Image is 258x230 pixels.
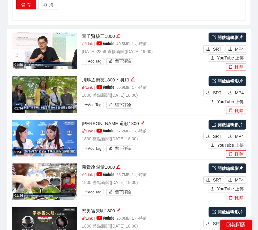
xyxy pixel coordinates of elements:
[226,194,246,201] button: delete刪除
[228,47,232,52] span: download
[235,177,244,183] span: MP4
[203,176,224,184] button: downloadSRT
[212,123,216,127] span: export
[116,208,121,213] span: edit
[82,173,93,177] a: linkLink
[82,216,93,221] a: linkLink
[206,47,210,52] span: download
[226,63,246,70] button: delete刪除
[228,134,232,139] span: download
[96,216,114,220] img: yt_logo_rgb_light.a676ea31.png
[208,98,246,105] button: uploadYouTube 上傳
[217,55,244,61] span: YouTube 上傳
[228,152,233,157] span: delete
[12,76,77,113] img: fb5c8e6b-03a5-404d-a89c-92c10e9ddd0d.jpg
[12,120,77,156] img: 418b2971-21ee-42a4-83a0-d05f9bc9b0a3.jpg
[13,193,24,198] div: 01:34
[82,135,202,142] p: 1800 整點新聞 ( [DATE] 18:00 )
[116,164,121,169] span: edit
[213,220,221,227] span: SRT
[109,59,113,64] span: edit
[96,172,114,176] img: yt_logo_rgb_light.a676ea31.png
[203,220,224,227] button: downloadSRT
[209,120,246,130] a: 開啟編輯影片
[217,185,244,192] span: YouTube 上傳
[109,103,113,107] span: edit
[235,89,244,96] span: MP4
[96,41,114,45] img: yt_logo_rgb_light.a676ea31.png
[226,89,246,96] button: downloadMP4
[82,128,202,135] p: | | 57.2 MB | 1 小時前
[206,178,210,183] span: download
[82,48,202,55] p: [DATE]-2359 直播新聞 ( [DATE] 19:00 )
[130,77,135,82] span: edit
[109,190,113,195] span: edit
[96,85,114,89] img: yt_logo_rgb_light.a676ea31.png
[82,42,93,46] a: linkLink
[106,146,133,152] button: edit留下評論
[209,164,246,173] a: 開啟編輯影片
[82,85,93,90] a: linkLink
[208,185,246,192] button: uploadYouTube 上傳
[82,102,104,108] span: Add Tag
[206,134,210,139] span: download
[226,45,246,53] button: downloadMP4
[217,142,244,149] span: YouTube 上傳
[82,207,202,214] div: 惡男害失明1800
[226,107,246,114] button: delete刪除
[82,42,86,46] span: link
[226,176,246,184] button: downloadMP4
[106,58,133,65] button: edit留下評論
[235,133,244,140] span: MP4
[13,106,24,111] div: 01:34
[217,98,244,105] span: YouTube 上傳
[116,33,121,40] div: 編輯
[210,56,215,61] span: upload
[12,164,77,200] img: ed8af9d6-46d7-41b5-8840-ad7a6d97747d.jpg
[203,89,224,96] button: downloadSRT
[235,46,244,52] span: MP4
[82,129,86,133] span: link
[208,54,246,62] button: uploadYouTube 上傳
[210,187,215,192] span: upload
[228,91,232,95] span: download
[228,108,233,113] span: delete
[116,207,121,214] div: 編輯
[212,166,216,171] span: export
[82,92,202,99] p: 1800 整點新聞 ( [DATE] 18:00 )
[82,172,202,178] p: | | 56.7 MB | 1 小時前
[213,89,221,96] span: SRT
[130,76,135,84] div: 編輯
[212,35,216,40] span: export
[212,210,216,214] span: export
[82,216,202,222] p: | | 26.0 MB | 1 小時前
[84,103,88,106] span: plus
[82,189,104,196] span: Add Tag
[116,164,121,171] div: 編輯
[220,220,252,230] div: 回報問題
[213,177,221,183] span: SRT
[228,196,233,200] span: delete
[228,65,233,70] span: delete
[13,149,24,155] div: 01:41
[208,142,246,149] button: uploadYouTube 上傳
[84,59,88,63] span: plus
[82,173,86,177] span: link
[84,146,88,150] span: plus
[209,207,246,217] a: 開啟編輯影片
[82,216,86,220] span: link
[84,190,88,194] span: plus
[116,34,121,38] span: edit
[82,179,202,186] p: 1800 整點新聞 ( [DATE] 18:00 )
[210,143,215,148] span: upload
[226,133,246,140] button: downloadMP4
[140,120,145,127] div: 編輯
[82,120,202,127] div: [PERSON_NAME]道歉1800
[213,133,221,140] span: SRT
[109,146,113,151] span: edit
[82,85,86,89] span: link
[82,164,202,171] div: 蔥貴改限量1800
[226,150,246,158] button: delete刪除
[203,133,224,140] button: downloadSRT
[82,41,202,47] p: | | 49.5 MB | 1 小時前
